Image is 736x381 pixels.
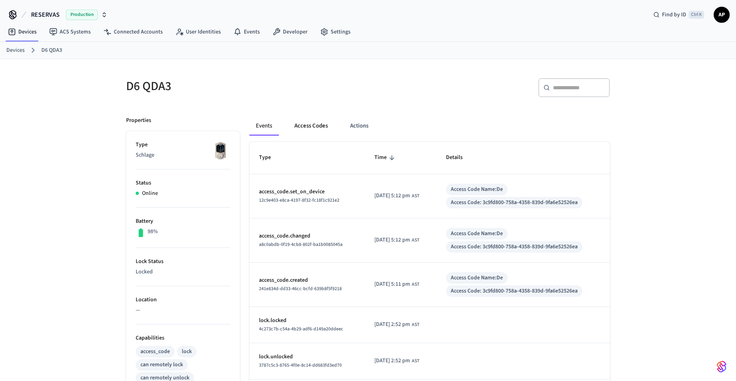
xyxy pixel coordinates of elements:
span: Ctrl K [689,11,704,19]
a: Settings [314,25,357,39]
div: America/Santo_Domingo [374,236,419,244]
span: AST [412,357,419,365]
div: Access Code Name: De [451,274,503,282]
h5: D6 QDA3 [126,78,363,94]
span: [DATE] 2:52 pm [374,357,410,365]
p: Online [142,189,158,198]
p: access_code.created [259,276,355,285]
span: Production [66,10,98,20]
span: [DATE] 5:12 pm [374,192,410,200]
div: Access Code: 3c9fd800-758a-4358-839d-9fa6e52526ea [451,287,578,295]
div: Access Code: 3c9fd800-758a-4358-839d-9fa6e52526ea [451,198,578,207]
p: Location [136,296,230,304]
span: AP [715,8,729,22]
p: Schlage [136,151,230,159]
span: 12c9e403-e8ca-4197-8f32-fc18f1c921e2 [259,197,339,204]
div: America/Santo_Domingo [374,357,419,365]
a: User Identities [169,25,227,39]
span: AST [412,321,419,328]
p: lock.unlocked [259,353,355,361]
a: Connected Accounts [97,25,169,39]
p: Lock Status [136,257,230,266]
img: Schlage Sense Smart Deadbolt with Camelot Trim, Front [210,141,230,161]
span: AST [412,192,419,200]
p: 98% [148,228,158,236]
div: access_code [140,348,170,356]
p: Type [136,141,230,149]
span: 4c273c7b-c54a-4b29-adf6-d149a20ddeec [259,326,343,332]
span: [DATE] 5:12 pm [374,236,410,244]
span: AST [412,237,419,244]
span: [DATE] 5:11 pm [374,280,410,289]
div: ant example [249,116,610,136]
p: Capabilities [136,334,230,342]
p: Properties [126,116,151,125]
p: Locked [136,268,230,276]
a: ACS Systems [43,25,97,39]
div: Access Code Name: De [451,185,503,194]
p: lock.locked [259,316,355,325]
p: Battery [136,217,230,226]
button: Actions [344,116,375,136]
div: Access Code Name: De [451,230,503,238]
a: Devices [2,25,43,39]
button: Access Codes [288,116,334,136]
div: America/Santo_Domingo [374,280,419,289]
span: Details [446,151,473,164]
a: Events [227,25,266,39]
button: Events [249,116,278,136]
span: [DATE] 2:52 pm [374,320,410,329]
a: Devices [6,46,25,55]
div: Access Code: 3c9fd800-758a-4358-839d-9fa6e52526ea [451,243,578,251]
div: can remotely lock [140,361,183,369]
span: AST [412,281,419,288]
span: Time [374,151,397,164]
span: a8c0abdb-0f19-4cb8-802f-ba1b0085045a [259,241,343,248]
button: AP [714,7,730,23]
div: Find by IDCtrl K [647,8,711,22]
span: 3787c5c3-8765-4f0e-8c14-dd683fd3ed70 [259,362,342,369]
a: Developer [266,25,314,39]
span: RESERVAS [31,10,60,20]
p: access_code.changed [259,232,355,240]
span: Find by ID [662,11,686,19]
div: America/Santo_Domingo [374,192,419,200]
p: access_code.set_on_device [259,188,355,196]
a: D6 QDA3 [41,46,62,55]
span: 241e834d-dd33-46cc-bcfd-639b8f5f9218 [259,285,342,292]
p: Status [136,179,230,187]
p: — [136,306,230,314]
div: America/Santo_Domingo [374,320,419,329]
div: lock [182,348,192,356]
img: SeamLogoGradient.69752ec5.svg [717,360,726,373]
span: Type [259,151,281,164]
